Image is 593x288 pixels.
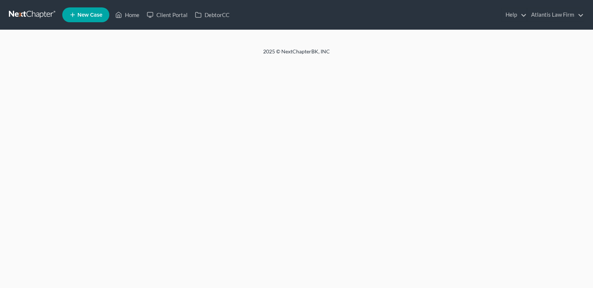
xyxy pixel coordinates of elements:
a: Atlantis Law Firm [527,8,584,21]
a: Client Portal [143,8,191,21]
new-legal-case-button: New Case [62,7,109,22]
div: 2025 © NextChapterBK, INC [85,48,508,61]
a: DebtorCC [191,8,233,21]
a: Home [112,8,143,21]
a: Help [502,8,527,21]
